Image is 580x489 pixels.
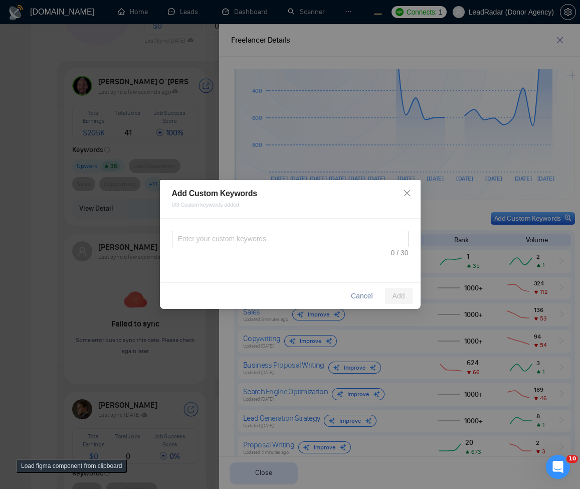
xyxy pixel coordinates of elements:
span: Add Custom Keywords [172,189,257,198]
button: Close [394,180,421,207]
iframe: Intercom live chat [546,455,570,479]
button: Add [385,288,413,304]
span: close [403,189,411,197]
span: 0/3 Custom keywords added [172,199,409,210]
span: 10 [566,455,578,463]
button: Cancel [343,288,381,304]
span: Cancel [351,290,373,301]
